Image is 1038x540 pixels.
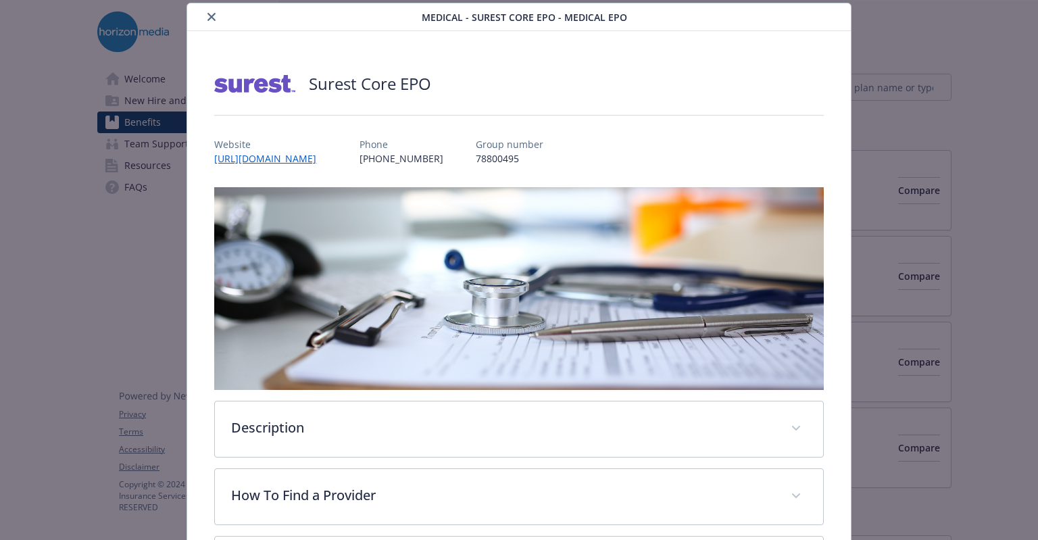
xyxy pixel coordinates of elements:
p: Phone [360,137,443,151]
span: Medical - Surest Core EPO - Medical EPO [422,10,627,24]
p: How To Find a Provider [231,485,774,506]
div: Description [215,401,822,457]
p: 78800495 [476,151,543,166]
button: close [203,9,220,25]
h2: Surest Core EPO [309,72,431,95]
p: Website [214,137,327,151]
img: Surest [214,64,295,104]
p: [PHONE_NUMBER] [360,151,443,166]
div: How To Find a Provider [215,469,822,524]
a: [URL][DOMAIN_NAME] [214,152,327,165]
p: Description [231,418,774,438]
p: Group number [476,137,543,151]
img: banner [214,187,823,390]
